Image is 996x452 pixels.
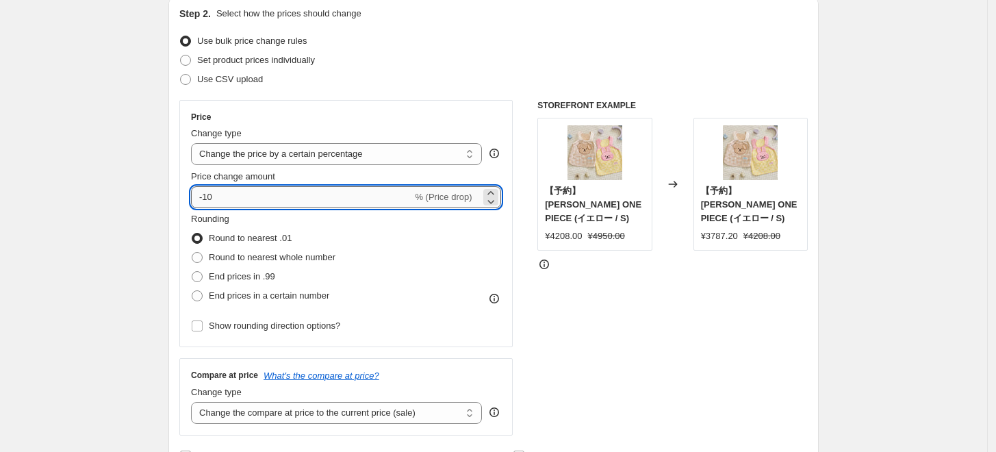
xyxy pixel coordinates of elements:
div: help [487,405,501,419]
span: End prices in .99 [209,271,275,281]
span: Round to nearest whole number [209,252,335,262]
h2: Step 2. [179,7,211,21]
p: Select how the prices should change [216,7,361,21]
h3: Compare at price [191,370,258,381]
div: help [487,147,501,160]
h6: STOREFRONT EXAMPLE [537,100,808,111]
span: Price change amount [191,171,275,181]
span: Rounding [191,214,229,224]
span: Round to nearest .01 [209,233,292,243]
span: Use bulk price change rules [197,36,307,46]
span: Change type [191,128,242,138]
input: -15 [191,186,412,208]
span: Change type [191,387,242,397]
div: ¥3787.20 [701,229,738,243]
span: 【予約】[PERSON_NAME] ONE PIECE (イエロー / S) [701,186,797,223]
img: BEN-OP-MAR-08_9910faaf-e199-42f6-b015-6080933d123c_80x.webp [567,125,622,180]
div: ¥4208.00 [545,229,582,243]
span: Use CSV upload [197,74,263,84]
span: Show rounding direction options? [209,321,340,331]
button: What's the compare at price? [264,371,379,381]
img: BEN-OP-MAR-08_9910faaf-e199-42f6-b015-6080933d123c_80x.webp [723,125,778,180]
span: % (Price drop) [415,192,472,202]
h3: Price [191,112,211,123]
strike: ¥4208.00 [743,229,780,243]
span: End prices in a certain number [209,290,329,301]
strike: ¥4950.00 [588,229,625,243]
span: 【予約】[PERSON_NAME] ONE PIECE (イエロー / S) [545,186,641,223]
span: Set product prices individually [197,55,315,65]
